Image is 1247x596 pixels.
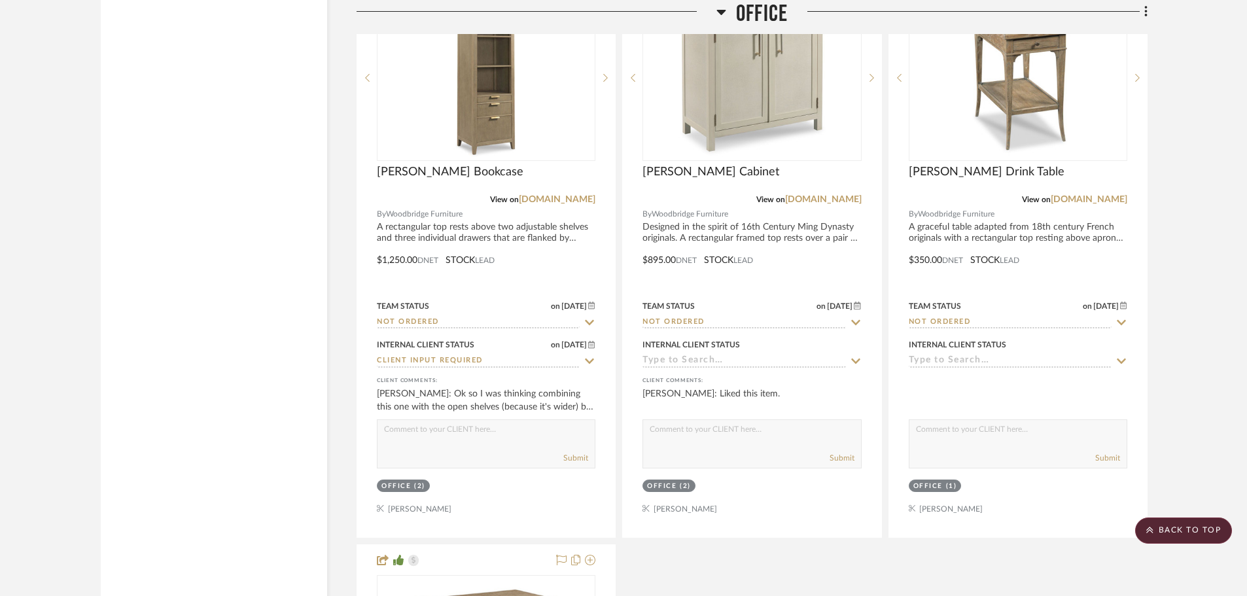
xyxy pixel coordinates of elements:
[826,302,854,311] span: [DATE]
[642,355,845,368] input: Type to Search…
[381,482,411,491] div: Office
[377,339,474,351] div: Internal Client Status
[946,482,957,491] div: (1)
[551,302,560,310] span: on
[647,482,676,491] div: Office
[642,339,740,351] div: Internal Client Status
[377,300,429,312] div: Team Status
[377,208,386,220] span: By
[560,340,588,349] span: [DATE]
[519,195,595,204] a: [DOMAIN_NAME]
[377,387,595,413] div: [PERSON_NAME]: Ok so I was thinking combining this one with the open shelves (because it's wider)...
[830,452,854,464] button: Submit
[785,195,862,204] a: [DOMAIN_NAME]
[377,317,580,329] input: Type to Search…
[490,196,519,203] span: View on
[386,208,463,220] span: Woodbridge Furniture
[1092,302,1120,311] span: [DATE]
[1135,517,1232,544] scroll-to-top-button: BACK TO TOP
[909,165,1064,179] span: [PERSON_NAME] Drink Table
[1083,302,1092,310] span: on
[909,355,1112,368] input: Type to Search…
[909,300,961,312] div: Team Status
[642,165,779,179] span: [PERSON_NAME] Cabinet
[377,355,580,368] input: Type to Search…
[1095,452,1120,464] button: Submit
[560,302,588,311] span: [DATE]
[642,317,845,329] input: Type to Search…
[642,208,652,220] span: By
[414,482,425,491] div: (2)
[909,339,1006,351] div: Internal Client Status
[756,196,785,203] span: View on
[642,387,861,413] div: [PERSON_NAME]: Liked this item.
[913,482,943,491] div: Office
[642,300,695,312] div: Team Status
[817,302,826,310] span: on
[918,208,994,220] span: Woodbridge Furniture
[377,165,523,179] span: [PERSON_NAME] Bookcase
[551,341,560,349] span: on
[652,208,728,220] span: Woodbridge Furniture
[1022,196,1051,203] span: View on
[909,317,1112,329] input: Type to Search…
[909,208,918,220] span: By
[563,452,588,464] button: Submit
[680,482,691,491] div: (2)
[1051,195,1127,204] a: [DOMAIN_NAME]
